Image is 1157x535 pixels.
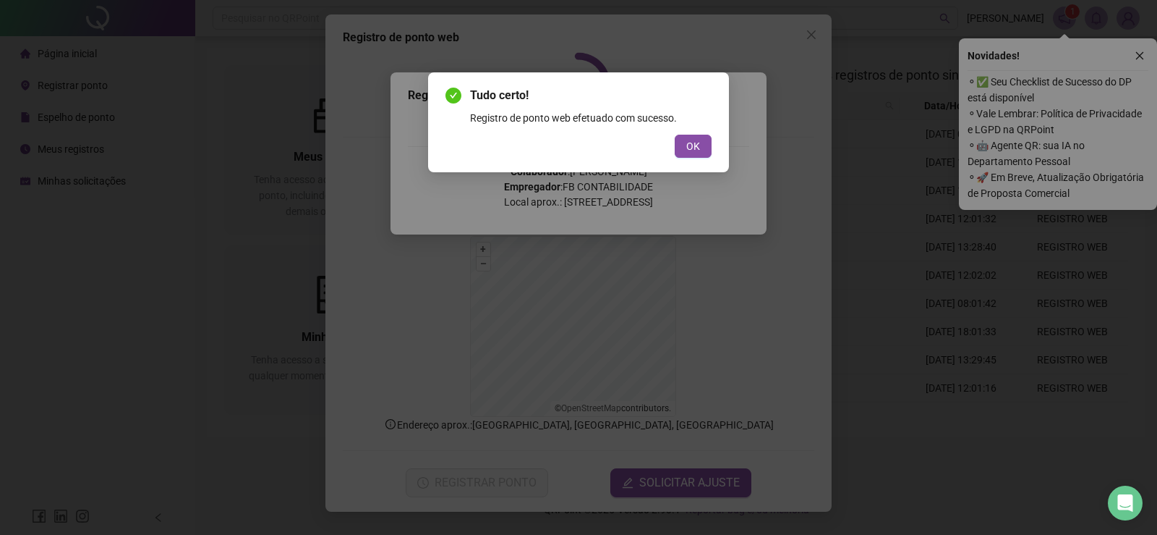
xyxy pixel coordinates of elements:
span: check-circle [445,88,461,104]
div: Registro de ponto web efetuado com sucesso. [470,110,712,126]
button: OK [675,135,712,158]
span: Tudo certo! [470,87,712,104]
div: Open Intercom Messenger [1108,486,1143,521]
span: OK [686,138,700,154]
